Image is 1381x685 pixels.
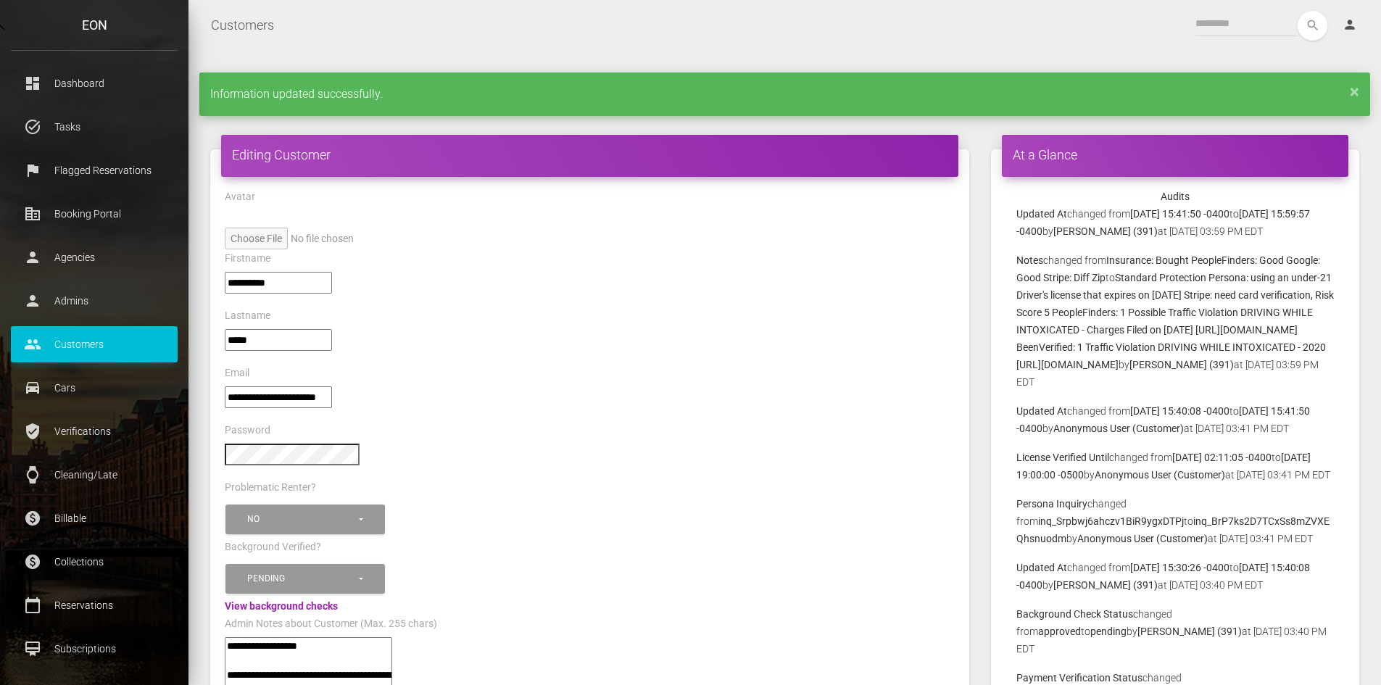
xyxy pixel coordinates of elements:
b: Notes [1016,254,1043,266]
b: [DATE] 02:11:05 -0400 [1172,452,1272,463]
p: Collections [22,551,167,573]
label: Avatar [225,190,255,204]
a: corporate_fare Booking Portal [11,196,178,232]
p: changed from to by at [DATE] 03:40 PM EDT [1016,559,1334,594]
b: Anonymous User (Customer) [1077,533,1208,544]
b: approved [1038,626,1081,637]
b: Persona Inquiry [1016,498,1087,510]
button: search [1298,11,1327,41]
a: flag Flagged Reservations [11,152,178,188]
a: person Admins [11,283,178,319]
h4: Editing Customer [232,146,947,164]
p: Flagged Reservations [22,159,167,181]
label: Password [225,423,270,438]
b: [PERSON_NAME] (391) [1053,579,1158,591]
label: Admin Notes about Customer (Max. 255 chars) [225,617,437,631]
b: Insurance: Bought PeopleFinders: Good Google: Good Stripe: Diff Zip [1016,254,1320,283]
a: drive_eta Cars [11,370,178,406]
label: Email [225,366,249,381]
b: Standard Protection Persona: using an under-21 Driver's license that expires on [DATE] Stripe: ne... [1016,272,1334,370]
h4: At a Glance [1013,146,1338,164]
a: paid Billable [11,500,178,536]
p: changed from to by at [DATE] 03:59 PM EDT [1016,205,1334,240]
a: card_membership Subscriptions [11,631,178,667]
p: Cleaning/Late [22,464,167,486]
p: changed from to by at [DATE] 03:40 PM EDT [1016,605,1334,657]
label: Firstname [225,252,270,266]
p: Customers [22,333,167,355]
p: Agencies [22,246,167,268]
i: person [1343,17,1357,32]
p: Booking Portal [22,203,167,225]
a: person Agencies [11,239,178,275]
a: task_alt Tasks [11,109,178,145]
a: View background checks [225,600,338,612]
label: Lastname [225,309,270,323]
p: Verifications [22,420,167,442]
div: No [247,513,357,526]
b: [DATE] 15:30:26 -0400 [1130,562,1229,573]
b: Updated At [1016,405,1067,417]
a: paid Collections [11,544,178,580]
a: person [1332,11,1370,40]
a: watch Cleaning/Late [11,457,178,493]
a: × [1350,87,1359,96]
strong: Audits [1161,191,1190,202]
p: Tasks [22,116,167,138]
b: [PERSON_NAME] (391) [1129,359,1234,370]
p: changed from to by at [DATE] 03:41 PM EDT [1016,449,1334,483]
b: Payment Verification Status [1016,672,1142,684]
a: dashboard Dashboard [11,65,178,101]
button: No [225,505,385,534]
button: Pending [225,564,385,594]
p: changed from to by at [DATE] 03:41 PM EDT [1016,402,1334,437]
a: calendar_today Reservations [11,587,178,623]
b: Anonymous User (Customer) [1053,423,1184,434]
b: pending [1090,626,1127,637]
a: verified_user Verifications [11,413,178,449]
b: Background Check Status [1016,608,1133,620]
b: Updated At [1016,208,1067,220]
p: changed from to by at [DATE] 03:59 PM EDT [1016,252,1334,391]
div: Pending [247,573,357,585]
b: [PERSON_NAME] (391) [1053,225,1158,237]
p: Cars [22,377,167,399]
p: changed from to by at [DATE] 03:41 PM EDT [1016,495,1334,547]
b: License Verified Until [1016,452,1109,463]
label: Problematic Renter? [225,481,316,495]
a: people Customers [11,326,178,362]
b: [DATE] 15:41:50 -0400 [1130,208,1229,220]
p: Admins [22,290,167,312]
b: Updated At [1016,562,1067,573]
label: Background Verified? [225,540,321,555]
b: [DATE] 15:40:08 -0400 [1130,405,1229,417]
p: Billable [22,507,167,529]
p: Subscriptions [22,638,167,660]
b: [PERSON_NAME] (391) [1137,626,1242,637]
a: Customers [211,7,274,43]
p: Reservations [22,594,167,616]
b: inq_Srpbwj6ahczv1BiR9ygxDTPj [1038,515,1184,527]
b: Anonymous User (Customer) [1095,469,1225,481]
p: Dashboard [22,72,167,94]
div: Information updated successfully. [199,72,1370,116]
